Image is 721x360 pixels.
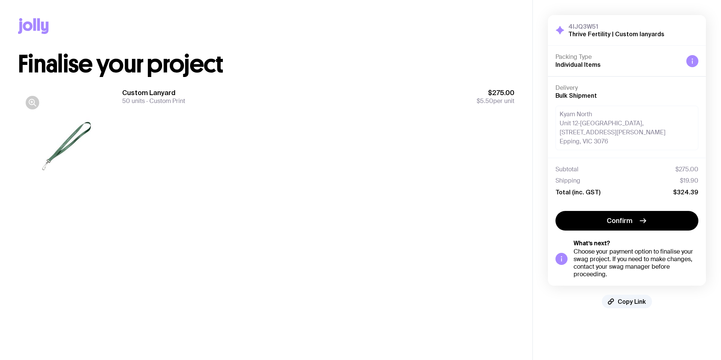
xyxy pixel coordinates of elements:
[607,216,632,225] span: Confirm
[555,92,597,99] span: Bulk Shipment
[673,188,698,196] span: $324.39
[574,248,698,278] div: Choose your payment option to finalise your swag project. If you need to make changes, contact yo...
[555,53,680,61] h4: Packing Type
[618,298,646,305] span: Copy Link
[568,23,664,30] h3: 4IJQ3W51
[555,177,580,185] span: Shipping
[477,97,514,105] span: per unit
[555,84,698,92] h4: Delivery
[602,295,652,308] button: Copy Link
[122,88,185,97] h3: Custom Lanyard
[555,166,578,173] span: Subtotal
[680,177,698,185] span: $19.90
[574,240,698,247] h5: What’s next?
[477,88,514,97] span: $275.00
[18,52,514,76] h1: Finalise your project
[122,97,145,105] span: 50 units
[555,188,600,196] span: Total (inc. GST)
[555,211,698,231] button: Confirm
[145,97,185,105] span: Custom Print
[555,106,698,150] div: Kyam North Unit 12-[GEOGRAPHIC_DATA], [STREET_ADDRESS][PERSON_NAME] Epping, VIC 3076
[477,97,493,105] span: $5.50
[675,166,698,173] span: $275.00
[568,30,664,38] h2: Thrive Fertility | Custom lanyards
[555,61,601,68] span: Individual Items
